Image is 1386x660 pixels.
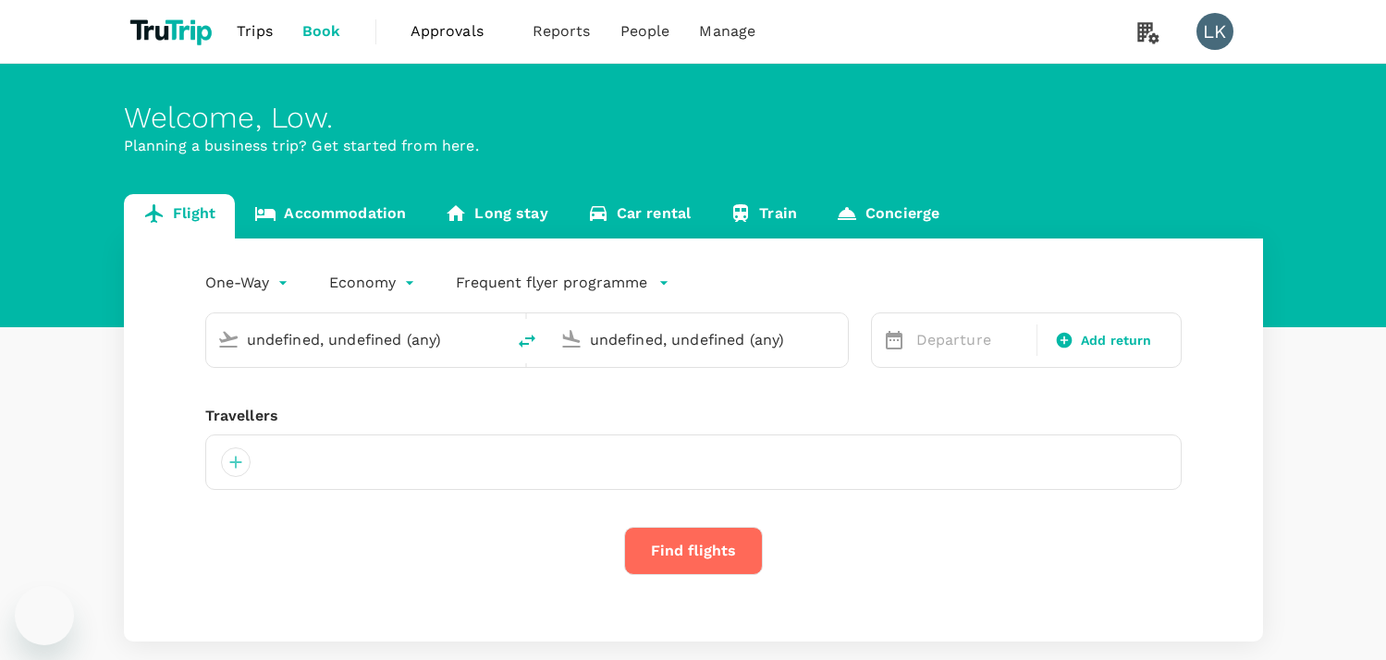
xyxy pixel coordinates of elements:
[456,272,669,294] button: Frequent flyer programme
[710,194,816,238] a: Train
[15,586,74,645] iframe: Button to launch messaging window
[699,20,755,43] span: Manage
[237,20,273,43] span: Trips
[425,194,567,238] a: Long stay
[302,20,341,43] span: Book
[124,11,223,52] img: TruTrip logo
[816,194,959,238] a: Concierge
[492,337,496,341] button: Open
[568,194,711,238] a: Car rental
[505,319,549,363] button: delete
[329,268,419,298] div: Economy
[835,337,839,341] button: Open
[456,272,647,294] p: Frequent flyer programme
[124,194,236,238] a: Flight
[624,527,763,575] button: Find flights
[533,20,591,43] span: Reports
[916,329,1026,351] p: Departure
[205,268,292,298] div: One-Way
[205,405,1182,427] div: Travellers
[1196,13,1233,50] div: LK
[620,20,670,43] span: People
[247,325,466,354] input: Depart from
[124,135,1263,157] p: Planning a business trip? Get started from here.
[411,20,503,43] span: Approvals
[124,101,1263,135] div: Welcome , Low .
[1081,331,1152,350] span: Add return
[590,325,809,354] input: Going to
[235,194,425,238] a: Accommodation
